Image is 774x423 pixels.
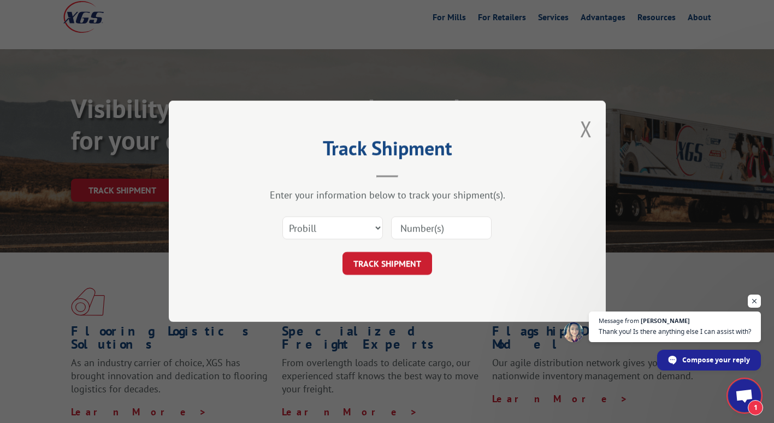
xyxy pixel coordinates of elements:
[580,114,592,143] button: Close modal
[682,350,750,369] span: Compose your reply
[223,189,551,202] div: Enter your information below to track your shipment(s).
[599,326,751,337] span: Thank you! Is there anything else I can assist with?
[391,217,492,240] input: Number(s)
[599,318,639,324] span: Message from
[748,400,763,415] span: 1
[641,318,690,324] span: [PERSON_NAME]
[342,252,432,275] button: TRACK SHIPMENT
[223,140,551,161] h2: Track Shipment
[728,379,761,412] div: Open chat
